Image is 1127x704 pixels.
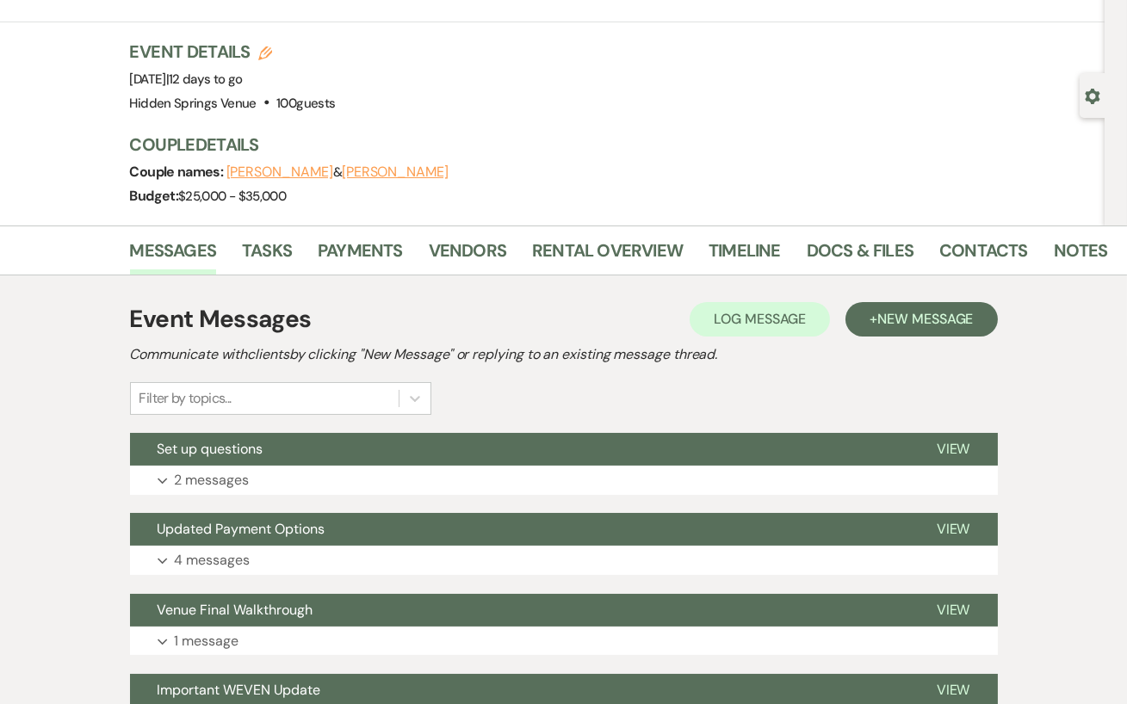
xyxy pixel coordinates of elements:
button: Set up questions [130,433,909,466]
button: View [909,594,998,627]
p: 1 message [175,630,239,652]
a: Vendors [429,237,506,275]
button: Open lead details [1085,87,1100,103]
span: View [937,681,970,699]
button: 4 messages [130,546,998,575]
h3: Couple Details [130,133,1088,157]
span: Venue Final Walkthrough [158,601,313,619]
div: Filter by topics... [139,388,232,409]
span: Updated Payment Options [158,520,325,538]
h2: Communicate with clients by clicking "New Message" or replying to an existing message thread. [130,344,998,365]
h3: Event Details [130,40,336,64]
button: Log Message [690,302,830,337]
button: View [909,513,998,546]
span: Budget: [130,187,179,205]
span: New Message [877,310,973,328]
span: & [226,164,449,181]
button: [PERSON_NAME] [226,165,333,179]
button: +New Message [845,302,997,337]
a: Docs & Files [807,237,913,275]
button: View [909,433,998,466]
span: View [937,440,970,458]
span: $25,000 - $35,000 [178,188,286,205]
a: Tasks [242,237,292,275]
button: [PERSON_NAME] [342,165,449,179]
a: Timeline [709,237,781,275]
span: View [937,601,970,619]
span: Log Message [714,310,806,328]
span: [DATE] [130,71,243,88]
p: 2 messages [175,469,250,491]
a: Payments [318,237,403,275]
button: Venue Final Walkthrough [130,594,909,627]
span: View [937,520,970,538]
p: 4 messages [175,549,251,571]
button: 2 messages [130,466,998,495]
span: Important WEVEN Update [158,681,321,699]
a: Contacts [939,237,1028,275]
span: | [166,71,243,88]
span: 100 guests [276,95,335,112]
a: Rental Overview [532,237,683,275]
button: Updated Payment Options [130,513,909,546]
span: Set up questions [158,440,263,458]
span: 12 days to go [169,71,243,88]
button: 1 message [130,627,998,656]
h1: Event Messages [130,301,312,337]
span: Couple names: [130,163,226,181]
a: Messages [130,237,217,275]
a: Notes [1054,237,1108,275]
span: Hidden Springs Venue [130,95,257,112]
